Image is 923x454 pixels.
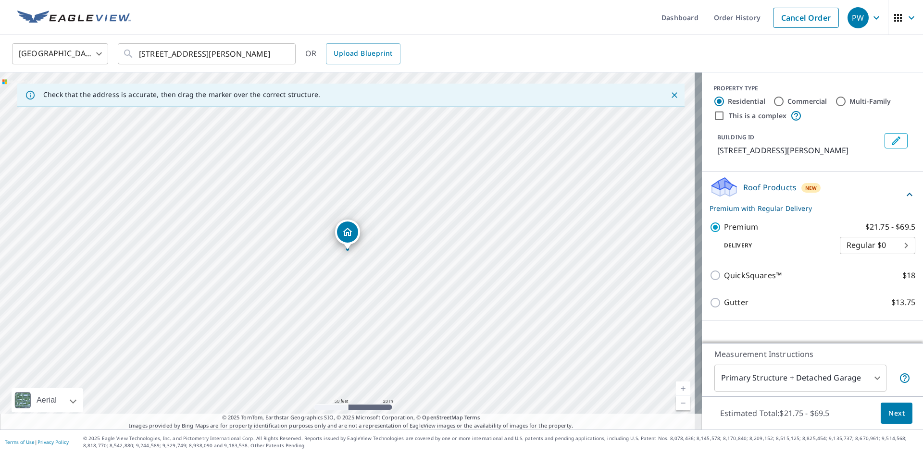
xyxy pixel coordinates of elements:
p: | [5,439,69,445]
a: Current Level 19, Zoom Out [676,396,690,410]
div: Aerial [34,388,60,412]
p: $13.75 [891,296,915,308]
div: PW [848,7,869,28]
a: Cancel Order [773,8,839,28]
a: OpenStreetMap [422,414,462,421]
button: Next [881,403,912,424]
p: Measurement Instructions [714,348,911,360]
span: © 2025 TomTom, Earthstar Geographics SIO, © 2025 Microsoft Corporation, © [222,414,480,422]
div: Aerial [12,388,83,412]
label: This is a complex [729,111,786,121]
div: [GEOGRAPHIC_DATA] [12,40,108,67]
p: BUILDING ID [717,133,754,141]
span: Your report will include the primary structure and a detached garage if one exists. [899,372,911,384]
div: Dropped pin, building 1, Residential property, 3553 N Shimmons Cir Auburn Hills, MI 48326 [335,220,360,249]
button: Edit building 1 [885,133,908,148]
label: Commercial [787,97,827,106]
a: Privacy Policy [37,439,69,445]
a: Terms [464,414,480,421]
p: Roof Products [743,182,797,193]
p: [STREET_ADDRESS][PERSON_NAME] [717,145,881,156]
p: Gutter [724,296,748,308]
div: Roof ProductsNewPremium with Regular Delivery [710,176,915,213]
p: $21.75 - $69.5 [865,221,915,233]
p: Estimated Total: $21.75 - $69.5 [712,403,837,424]
p: © 2025 Eagle View Technologies, Inc. and Pictometry International Corp. All Rights Reserved. Repo... [83,435,918,449]
button: Close [668,89,681,101]
p: Premium [724,221,758,233]
img: EV Logo [17,11,131,25]
span: New [805,184,817,192]
span: Upload Blueprint [334,48,392,60]
p: $18 [902,270,915,282]
div: Regular $0 [840,232,915,259]
p: Delivery [710,241,840,250]
p: Check that the address is accurate, then drag the marker over the correct structure. [43,90,320,99]
span: Next [888,407,905,419]
a: Upload Blueprint [326,43,400,64]
p: QuickSquares™ [724,270,782,282]
a: Current Level 19, Zoom In [676,381,690,396]
label: Residential [728,97,765,106]
a: Terms of Use [5,439,35,445]
p: Premium with Regular Delivery [710,203,904,213]
div: OR [305,43,400,64]
div: PROPERTY TYPE [713,84,911,93]
div: Primary Structure + Detached Garage [714,365,886,392]
label: Multi-Family [849,97,891,106]
input: Search by address or latitude-longitude [139,40,276,67]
